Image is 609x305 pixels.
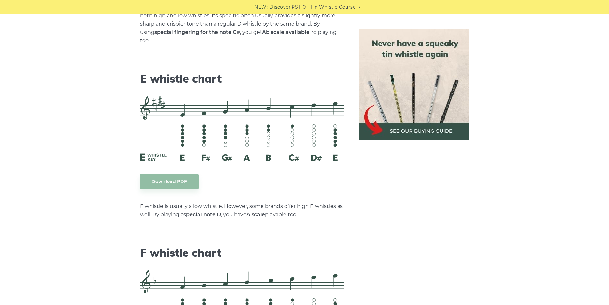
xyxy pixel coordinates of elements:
img: tin whistle buying guide [359,29,469,140]
a: PST10 - Tin Whistle Course [292,4,355,11]
span: NEW: [254,4,268,11]
span: Discover [269,4,291,11]
h2: F whistle chart [140,246,344,260]
strong: A scale [246,212,265,218]
strong: Ab scale available [262,29,309,35]
a: Download PDF [140,174,199,189]
strong: special note D [183,212,221,218]
h2: E whistle chart [140,72,344,85]
p: Whistle in the key of E flat (Eb) is a many players’ choice. And that applies to both high and lo... [140,3,344,45]
p: E whistle is usually a low whistle. However, some brands offer high E whistles as well. By playin... [140,202,344,219]
img: E Whistle Fingering Chart And Notes [140,96,344,161]
strong: special fingering for the note C# [154,29,240,35]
